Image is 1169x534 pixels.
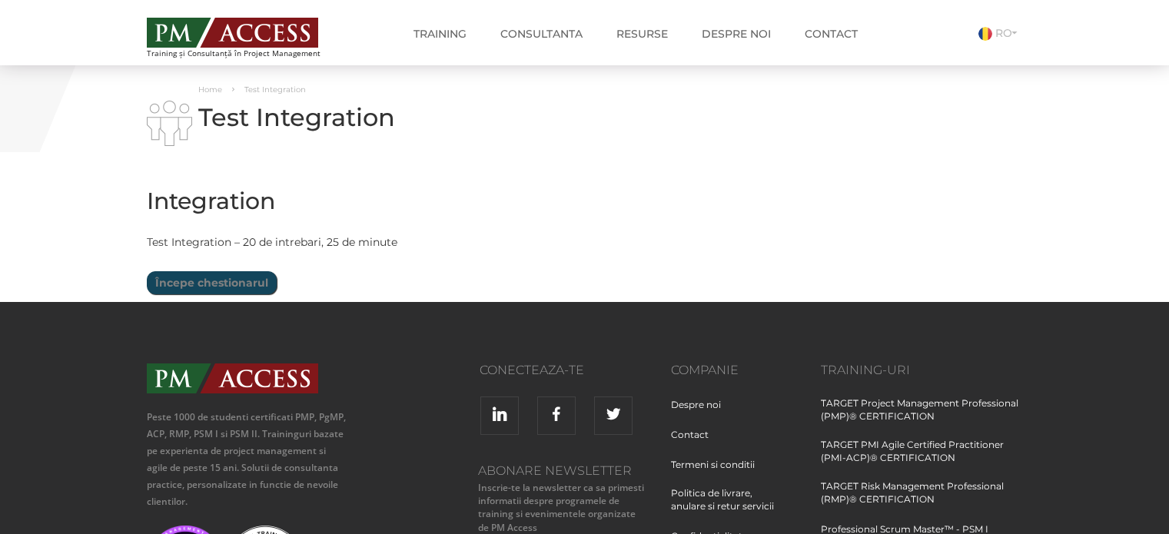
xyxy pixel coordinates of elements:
[671,363,798,377] h3: Companie
[198,85,222,95] a: Home
[793,18,869,49] a: Contact
[821,438,1023,479] a: TARGET PMI Agile Certified Practitioner (PMI-ACP)® CERTIFICATION
[821,363,1023,377] h3: Training-uri
[978,27,992,41] img: Romana
[147,13,349,58] a: Training și Consultanță în Project Management
[402,18,478,49] a: Training
[671,428,720,456] a: Contact
[147,49,349,58] span: Training și Consultanță în Project Management
[147,233,723,252] p: Test Integration – 20 de intrebari, 25 de minute
[474,481,648,534] small: Inscrie-te la newsletter ca sa primesti informatii despre programele de training si evenimentele ...
[371,363,584,377] h3: Conecteaza-te
[821,396,1023,438] a: TARGET Project Management Professional (PMP)® CERTIFICATION
[147,18,318,48] img: PM ACCESS - Echipa traineri si consultanti certificati PMP: Narciss Popescu, Mihai Olaru, Monica ...
[821,479,1023,521] a: TARGET Risk Management Professional (RMP)® CERTIFICATION
[147,188,723,214] h2: Integration
[147,363,318,393] img: PMAccess
[244,85,306,95] span: Test Integration
[605,18,679,49] a: Resurse
[147,104,723,131] h1: Test Integration
[671,398,732,426] a: Despre noi
[489,18,594,49] a: Consultanta
[147,409,349,510] p: Peste 1000 de studenti certificati PMP, PgMP, ACP, RMP, PSM I si PSM II. Traininguri bazate pe ex...
[690,18,782,49] a: Despre noi
[671,486,798,528] a: Politica de livrare, anulare si retur servicii
[671,458,766,486] a: Termeni si conditii
[147,101,192,146] img: i-02.png
[978,26,1023,40] a: RO
[474,464,648,478] h3: Abonare Newsletter
[147,271,277,294] input: Începe chestionarul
